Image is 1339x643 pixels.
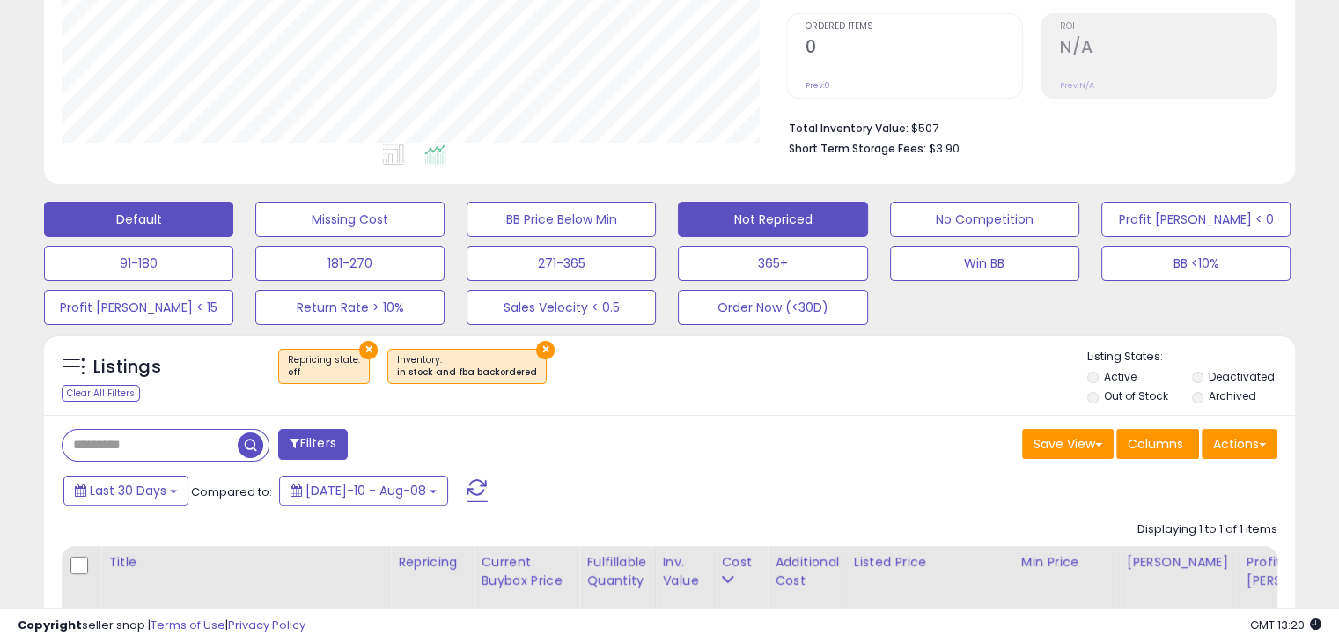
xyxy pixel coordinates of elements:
[678,290,867,325] button: Order Now (<30D)
[255,290,445,325] button: Return Rate > 10%
[108,553,383,572] div: Title
[288,353,360,380] span: Repricing state :
[44,290,233,325] button: Profit [PERSON_NAME] < 15
[890,202,1079,237] button: No Competition
[305,482,426,499] span: [DATE]-10 - Aug-08
[1250,617,1321,633] span: 2025-09-8 13:20 GMT
[398,553,466,572] div: Repricing
[1128,435,1183,453] span: Columns
[678,246,867,281] button: 365+
[151,617,225,633] a: Terms of Use
[228,617,305,633] a: Privacy Policy
[1021,553,1112,572] div: Min Price
[467,290,656,325] button: Sales Velocity < 0.5
[789,116,1264,137] li: $507
[1101,246,1291,281] button: BB <10%
[481,553,571,590] div: Current Buybox Price
[1116,429,1199,459] button: Columns
[255,202,445,237] button: Missing Cost
[1202,429,1277,459] button: Actions
[278,429,347,460] button: Filters
[359,341,378,359] button: ×
[1060,80,1094,91] small: Prev: N/A
[929,140,960,157] span: $3.90
[789,141,926,156] b: Short Term Storage Fees:
[722,553,761,572] div: Cost
[1087,349,1295,366] p: Listing States:
[1060,22,1276,32] span: ROI
[806,37,1022,61] h2: 0
[1137,521,1277,538] div: Displaying 1 to 1 of 1 items
[63,476,188,506] button: Last 30 Days
[44,246,233,281] button: 91-180
[854,553,1006,572] div: Listed Price
[775,553,839,590] div: Additional Cost
[467,202,656,237] button: BB Price Below Min
[18,617,305,634] div: seller snap | |
[44,202,233,237] button: Default
[288,366,360,379] div: off
[18,617,82,633] strong: Copyright
[397,366,537,379] div: in stock and fba backordered
[1101,202,1291,237] button: Profit [PERSON_NAME] < 0
[663,553,707,590] div: Inv. value
[536,341,555,359] button: ×
[467,246,656,281] button: 271-365
[397,353,537,380] span: Inventory :
[1060,37,1276,61] h2: N/A
[1104,388,1168,403] label: Out of Stock
[890,246,1079,281] button: Win BB
[806,80,830,91] small: Prev: 0
[1208,369,1274,384] label: Deactivated
[678,202,867,237] button: Not Repriced
[1208,388,1255,403] label: Archived
[1127,553,1232,572] div: [PERSON_NAME]
[806,22,1022,32] span: Ordered Items
[191,484,272,500] span: Compared to:
[93,355,161,380] h5: Listings
[789,121,909,136] b: Total Inventory Value:
[1022,429,1114,459] button: Save View
[62,385,140,402] div: Clear All Filters
[255,246,445,281] button: 181-270
[90,482,166,499] span: Last 30 Days
[1104,369,1137,384] label: Active
[586,553,647,590] div: Fulfillable Quantity
[279,476,448,506] button: [DATE]-10 - Aug-08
